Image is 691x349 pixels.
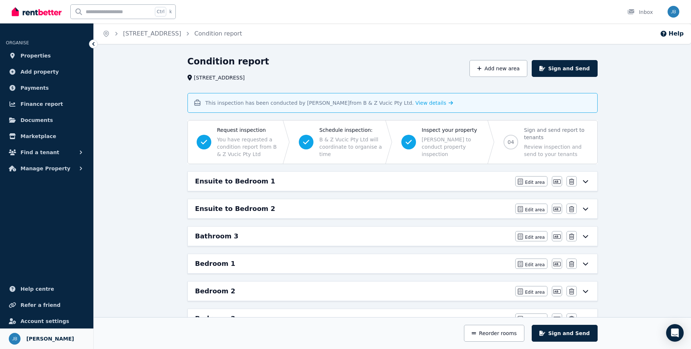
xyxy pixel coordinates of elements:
h6: Bedroom 1 [195,259,235,269]
span: Inspect your property [422,126,486,134]
button: Edit area [515,231,547,241]
span: 04 [508,138,514,146]
button: Add new area [469,60,527,77]
span: Add property [21,67,59,76]
a: Properties [6,48,88,63]
a: Add property [6,64,88,79]
button: Edit area [515,176,547,186]
span: Request inspection [217,126,282,134]
a: Condition report [194,30,242,37]
button: Sign and Send [532,325,597,342]
h6: Bedroom 3 [195,313,235,324]
h6: Ensuite to Bedroom 1 [195,176,275,186]
span: Review inspection and send to your tenants [524,143,588,158]
span: Edit area [525,317,545,323]
img: John Bartlett [9,333,21,345]
span: Edit area [525,179,545,185]
span: Finance report [21,100,63,108]
button: Help [660,29,684,38]
span: Help centre [21,285,54,293]
span: Refer a friend [21,301,60,309]
span: Marketplace [21,132,56,141]
span: Documents [21,116,53,125]
button: Edit area [515,286,547,296]
button: Edit area [515,259,547,269]
span: Payments [21,83,49,92]
a: Marketplace [6,129,88,144]
a: [STREET_ADDRESS] [123,30,181,37]
span: Account settings [21,317,69,326]
button: Sign and Send [532,60,597,77]
a: Refer a friend [6,298,88,312]
span: ORGANISE [6,40,29,45]
span: Find a tenant [21,148,59,157]
a: Help centre [6,282,88,296]
h6: Bedroom 2 [195,286,235,296]
span: Schedule inspection: [319,126,384,134]
p: This inspection has been conducted by [PERSON_NAME] from B & Z Vucic Pty Ltd . [205,99,591,107]
div: Open Intercom Messenger [666,324,684,342]
nav: Progress [187,120,598,164]
h6: Bathroom 3 [195,231,238,241]
a: Documents [6,113,88,127]
span: Ctrl [155,7,166,16]
span: Edit area [525,262,545,268]
a: Finance report [6,97,88,111]
span: [PERSON_NAME] [26,334,74,343]
span: Manage Property [21,164,70,173]
span: [STREET_ADDRESS] [194,74,245,81]
button: Edit area [515,204,547,214]
span: Sign and send report to tenants [524,126,588,141]
span: k [169,9,172,15]
nav: Breadcrumb [94,23,251,44]
button: Edit area [515,313,547,324]
button: Manage Property [6,161,88,176]
span: [PERSON_NAME] to conduct property inspection [422,136,486,158]
span: You have requested a condition report from B & Z Vucic Pty Ltd [217,136,282,158]
button: Reorder rooms [464,325,524,342]
a: Account settings [6,314,88,328]
h6: Ensuite to Bedroom 2 [195,204,275,214]
div: Inbox [627,8,653,16]
a: Payments [6,81,88,95]
span: B & Z Vucic Pty Ltd will coordinate to organise a time [319,136,384,158]
span: Edit area [525,234,545,240]
span: Properties [21,51,51,60]
button: Find a tenant [6,145,88,160]
img: RentBetter [12,6,62,17]
span: Edit area [525,289,545,295]
span: Edit area [525,207,545,213]
span: View details [415,100,446,106]
h1: Condition report [187,56,269,67]
img: John Bartlett [668,6,679,18]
